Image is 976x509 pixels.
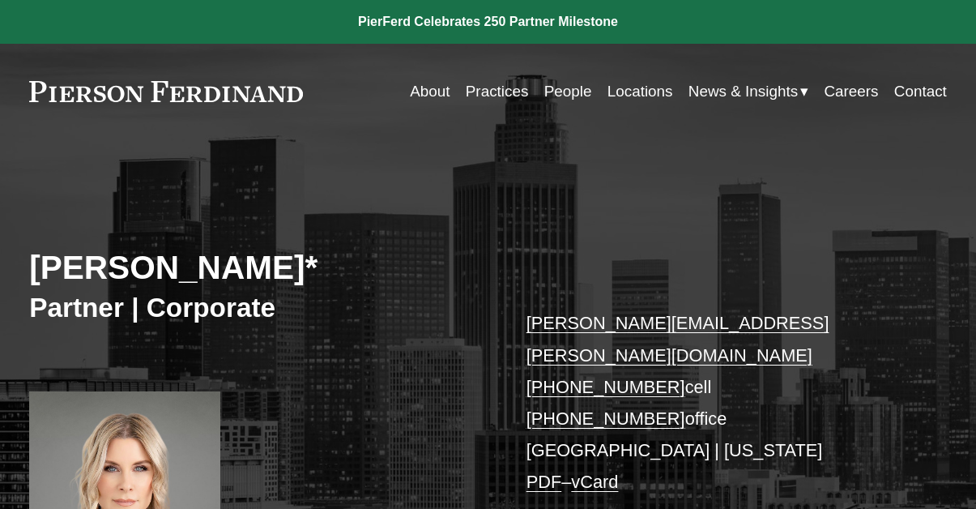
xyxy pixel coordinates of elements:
[410,76,450,107] a: About
[894,76,947,107] a: Contact
[571,472,618,492] a: vCard
[688,78,798,105] span: News & Insights
[544,76,592,107] a: People
[688,76,808,107] a: folder dropdown
[526,307,909,498] p: cell office [GEOGRAPHIC_DATA] | [US_STATE] –
[824,76,878,107] a: Careers
[29,291,488,324] h3: Partner | Corporate
[29,248,488,288] h2: [PERSON_NAME]*
[526,408,685,429] a: [PHONE_NUMBER]
[526,313,829,365] a: [PERSON_NAME][EMAIL_ADDRESS][PERSON_NAME][DOMAIN_NAME]
[526,472,562,492] a: PDF
[607,76,673,107] a: Locations
[526,377,685,397] a: [PHONE_NUMBER]
[466,76,529,107] a: Practices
